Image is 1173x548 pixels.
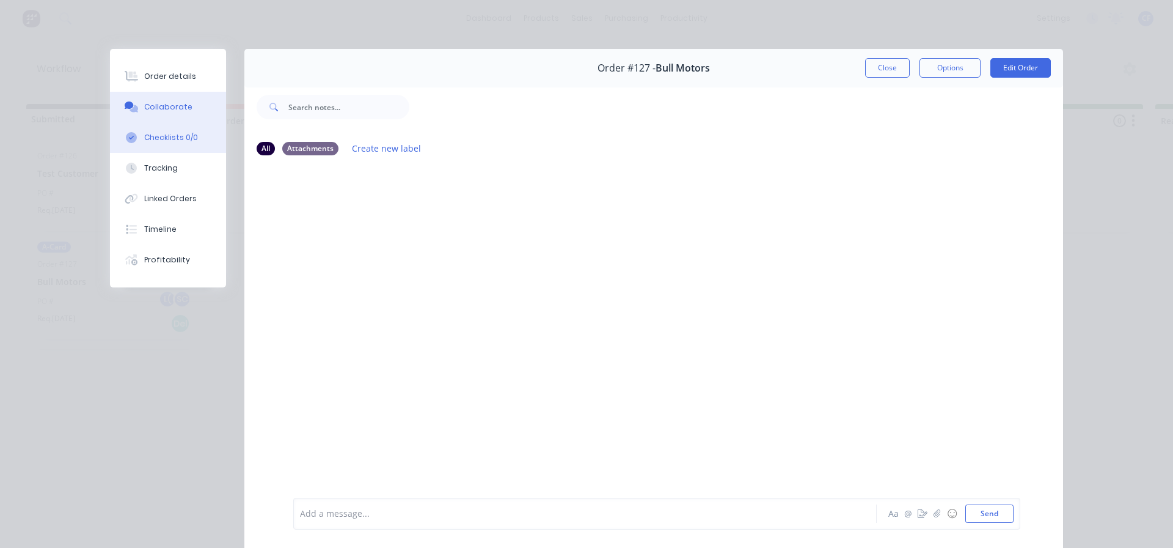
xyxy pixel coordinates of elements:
[597,62,656,74] span: Order #127 -
[144,254,190,265] div: Profitability
[282,142,338,155] div: Attachments
[144,71,196,82] div: Order details
[945,506,959,521] button: ☺
[257,142,275,155] div: All
[110,214,226,245] button: Timeline
[144,132,198,143] div: Checklists 0/0
[144,102,192,113] div: Collaborate
[144,163,178,174] div: Tracking
[110,245,226,275] button: Profitability
[990,58,1051,78] button: Edit Order
[144,193,197,204] div: Linked Orders
[110,61,226,92] button: Order details
[886,506,901,521] button: Aa
[110,92,226,122] button: Collaborate
[110,183,226,214] button: Linked Orders
[346,140,428,157] button: Create new label
[144,224,177,235] div: Timeline
[901,506,915,521] button: @
[110,153,226,183] button: Tracking
[965,505,1014,523] button: Send
[110,122,226,153] button: Checklists 0/0
[656,62,710,74] span: Bull Motors
[865,58,910,78] button: Close
[288,95,409,119] input: Search notes...
[919,58,981,78] button: Options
